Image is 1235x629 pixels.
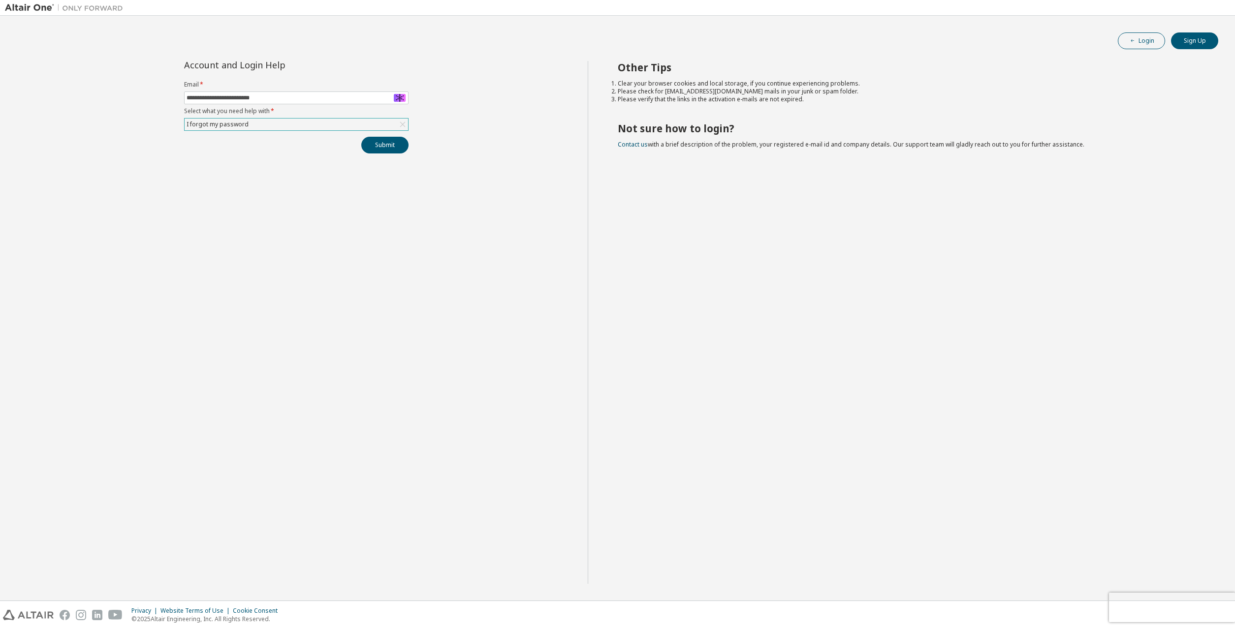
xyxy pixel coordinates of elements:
[92,610,102,620] img: linkedin.svg
[618,80,1201,88] li: Clear your browser cookies and local storage, if you continue experiencing problems.
[184,61,364,69] div: Account and Login Help
[361,137,409,153] button: Submit
[131,615,284,623] p: © 2025 Altair Engineering, Inc. All Rights Reserved.
[160,607,233,615] div: Website Terms of Use
[618,88,1201,95] li: Please check for [EMAIL_ADDRESS][DOMAIN_NAME] mails in your junk or spam folder.
[618,122,1201,135] h2: Not sure how to login?
[184,81,409,89] label: Email
[185,119,250,130] div: I forgot my password
[108,610,123,620] img: youtube.svg
[1118,32,1165,49] button: Login
[618,95,1201,103] li: Please verify that the links in the activation e-mails are not expired.
[185,119,408,130] div: I forgot my password
[131,607,160,615] div: Privacy
[5,3,128,13] img: Altair One
[1171,32,1218,49] button: Sign Up
[3,610,54,620] img: altair_logo.svg
[618,61,1201,74] h2: Other Tips
[184,107,409,115] label: Select what you need help with
[618,140,1084,149] span: with a brief description of the problem, your registered e-mail id and company details. Our suppo...
[1109,593,1235,622] iframe: reCAPTCHA
[618,140,648,149] a: Contact us
[76,610,86,620] img: instagram.svg
[60,610,70,620] img: facebook.svg
[233,607,284,615] div: Cookie Consent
